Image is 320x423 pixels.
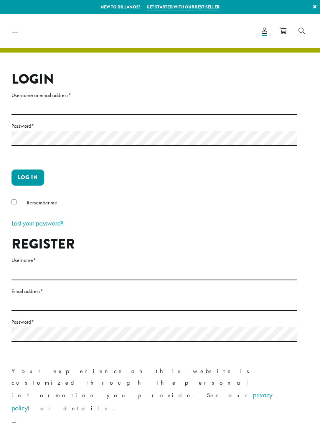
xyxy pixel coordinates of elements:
[12,255,297,265] label: Username
[147,4,219,10] a: Get started with our best seller
[12,71,297,87] h2: Login
[12,170,44,186] button: Log in
[12,91,297,100] label: Username or email address
[292,25,311,37] a: Search
[12,121,297,131] label: Password
[27,199,57,206] span: Remember me
[12,219,64,227] a: Lost your password?
[12,236,297,252] h2: Register
[12,390,272,412] a: privacy policy
[12,286,297,296] label: Email address
[12,365,297,415] p: Your experience on this website is customized through the personal information you provide. See o...
[12,317,297,327] label: Password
